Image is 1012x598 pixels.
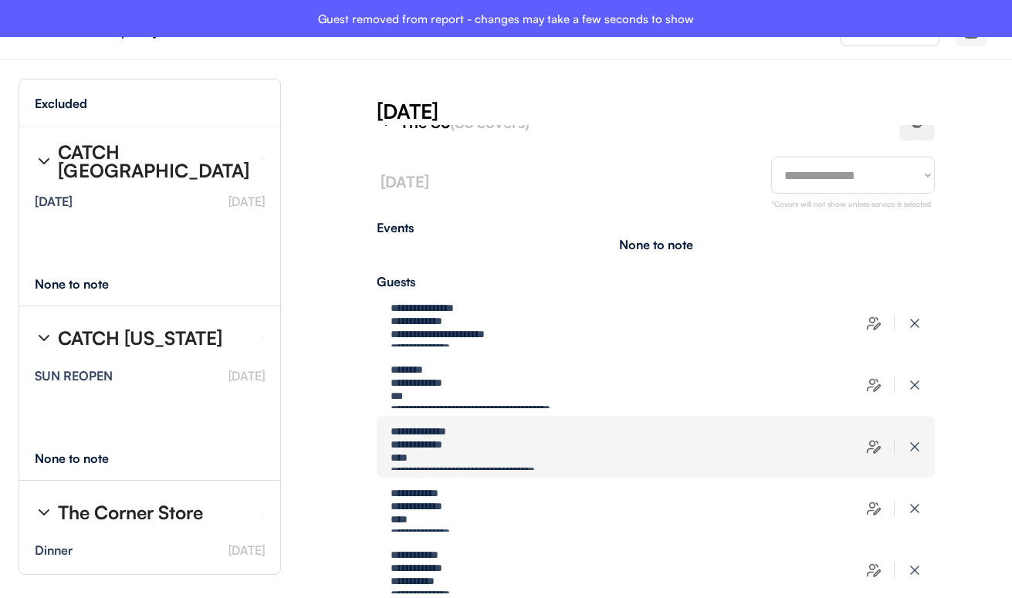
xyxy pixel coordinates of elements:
div: [DATE] [377,97,1012,125]
div: None to note [35,278,137,290]
img: x-close%20%283%29.svg [907,501,922,516]
img: x-close%20%283%29.svg [907,563,922,578]
div: CATCH [US_STATE] [58,329,222,347]
div: The Corner Store [58,503,203,522]
img: users-edit.svg [866,501,882,516]
font: [DATE] [381,172,429,191]
img: chevron-right%20%281%29.svg [35,152,53,171]
img: x-close%20%283%29.svg [907,377,922,393]
font: [DATE] [228,542,265,558]
img: chevron-right%20%281%29.svg [35,329,53,347]
img: x-close%20%283%29.svg [907,439,922,454]
font: [DATE] [228,194,265,209]
div: None to note [619,238,693,251]
div: Dinner [35,544,73,556]
div: Events [377,221,935,234]
div: Guests [377,275,935,288]
img: users-edit.svg [866,439,882,454]
font: *Covers will not show unless service is selected [771,199,931,208]
img: users-edit.svg [866,316,882,331]
div: Excluded [35,97,87,110]
font: [DATE] [228,368,265,383]
img: x-close%20%283%29.svg [907,316,922,331]
strong: [PERSON_NAME] [35,573,119,586]
img: users-edit.svg [866,563,882,578]
img: chevron-right%20%281%29.svg [35,503,53,522]
div: CATCH [GEOGRAPHIC_DATA] [58,143,251,180]
div: SUN REOPEN [35,370,113,382]
img: users-edit.svg [866,377,882,393]
div: None to note [35,452,137,465]
div: [DATE] [35,195,73,208]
